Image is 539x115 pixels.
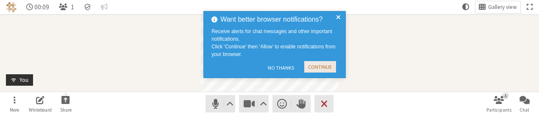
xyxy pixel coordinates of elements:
div: Timer [23,1,53,13]
span: Share [60,107,72,112]
button: Open participant list [56,1,78,13]
button: Send a reaction [272,95,292,112]
span: Chat [520,107,529,112]
div: You [17,76,31,84]
span: More [10,107,19,112]
button: Change layout [475,1,520,13]
span: Want better browser notifications? [220,14,322,25]
button: Leave meeting [314,95,333,112]
div: Receive alerts for chat messages and other important notifications. Click ‘Continue’ then ‘Allow’... [211,28,339,58]
div: 1 [502,92,508,98]
button: Mute (Alt+A) [206,95,235,112]
button: No Thanks [264,61,298,75]
button: Using system theme [459,1,472,13]
span: Whiteboard [29,107,52,112]
button: Stop video (Alt+V) [239,95,269,112]
div: Meeting details Encryption enabled [81,1,94,13]
button: Video setting [258,95,269,112]
span: Gallery view [488,4,517,11]
button: Fullscreen [523,1,536,13]
img: Iotum [6,2,17,12]
button: Raise hand [292,95,311,112]
span: 1 [71,3,74,11]
button: Audio settings [224,95,235,112]
button: Conversation [97,1,111,13]
span: Participants [486,107,511,112]
span: 00:09 [34,3,49,11]
button: Continue [304,61,336,73]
